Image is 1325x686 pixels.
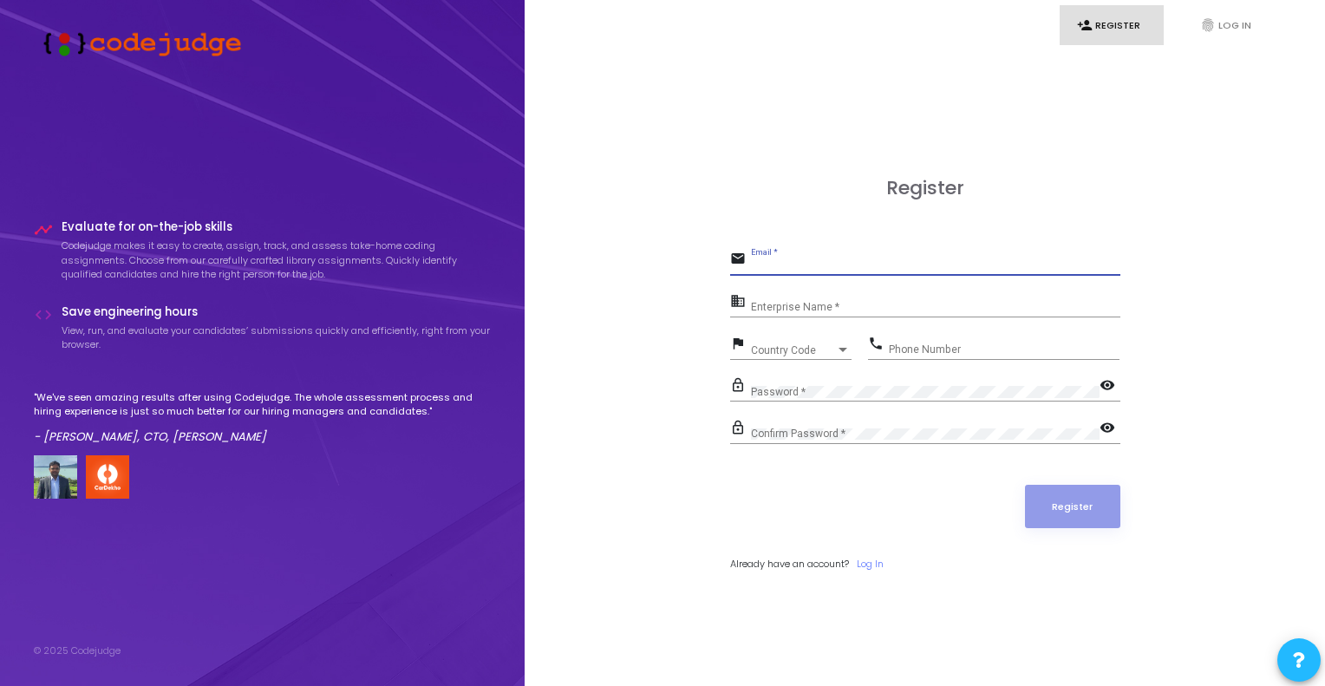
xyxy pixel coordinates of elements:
mat-icon: business [730,292,751,313]
p: View, run, and evaluate your candidates’ submissions quickly and efficiently, right from your bro... [62,323,492,352]
span: Country Code [751,345,836,356]
h4: Evaluate for on-the-job skills [62,220,492,234]
p: Codejudge makes it easy to create, assign, track, and assess take-home coding assignments. Choose... [62,238,492,282]
input: Enterprise Name [751,302,1120,314]
i: person_add [1077,17,1093,33]
a: person_addRegister [1060,5,1164,46]
span: Already have an account? [730,557,849,571]
mat-icon: lock_outline [730,419,751,440]
mat-icon: visibility [1100,376,1120,397]
mat-icon: flag [730,335,751,356]
h3: Register [730,177,1120,199]
a: Log In [857,557,884,572]
p: "We've seen amazing results after using Codejudge. The whole assessment process and hiring experi... [34,390,492,419]
mat-icon: phone [868,335,889,356]
mat-icon: visibility [1100,419,1120,440]
h4: Save engineering hours [62,305,492,319]
i: fingerprint [1200,17,1216,33]
img: user image [34,455,77,499]
mat-icon: lock_outline [730,376,751,397]
mat-icon: email [730,250,751,271]
button: Register [1025,485,1120,528]
em: - [PERSON_NAME], CTO, [PERSON_NAME] [34,428,266,445]
i: code [34,305,53,324]
i: timeline [34,220,53,239]
img: company-logo [86,455,129,499]
input: Email [751,259,1120,271]
div: © 2025 Codejudge [34,644,121,658]
input: Phone Number [889,343,1119,356]
a: fingerprintLog In [1183,5,1287,46]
